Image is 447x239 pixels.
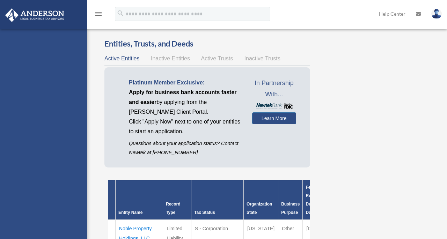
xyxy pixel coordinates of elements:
p: Click "Apply Now" next to one of your entities to start an application. [129,117,242,136]
p: Platinum Member Exclusive: [129,78,242,88]
span: In Partnership With... [252,78,296,100]
span: Apply for business bank accounts faster and easier [129,89,237,105]
img: User Pic [431,9,442,19]
th: Federal Return Due Date [303,180,325,220]
span: Inactive Trusts [244,55,280,61]
th: Tax Status [191,180,244,220]
th: Organization State [244,180,278,220]
span: Active Entities [104,55,139,61]
span: Inactive Entities [151,55,190,61]
h3: Entities, Trusts, and Deeds [104,38,310,49]
th: Record Type [163,180,191,220]
th: Business Purpose [278,180,303,220]
img: Anderson Advisors Platinum Portal [3,8,66,22]
p: Questions about your application status? Contact Newtek at [PHONE_NUMBER] [129,139,242,157]
span: Active Trusts [201,55,233,61]
i: search [117,9,124,17]
img: NewtekBankLogoSM.png [256,103,293,109]
i: menu [94,10,103,18]
a: menu [94,12,103,18]
p: by applying from the [PERSON_NAME] Client Portal. [129,88,242,117]
a: Learn More [252,112,296,124]
th: Entity Name [116,180,163,220]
